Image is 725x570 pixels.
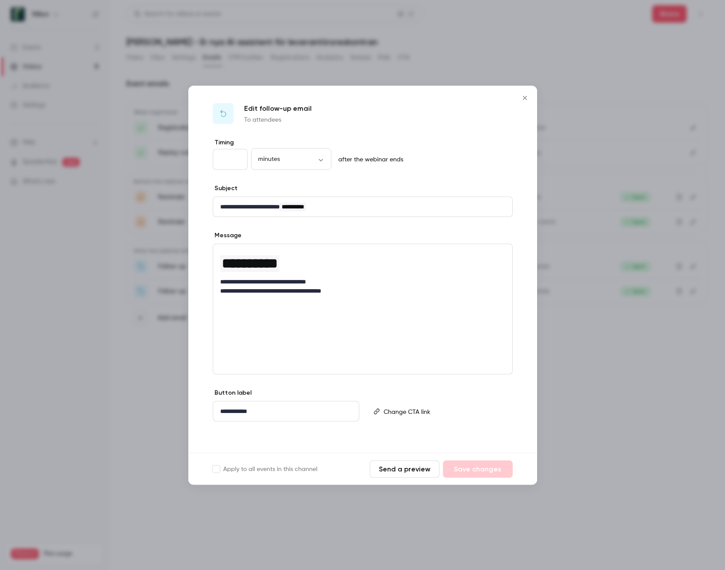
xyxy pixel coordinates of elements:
[251,155,331,164] div: minutes
[213,197,512,216] div: editor
[213,464,317,473] label: Apply to all events in this channel
[516,89,534,106] button: Close
[213,184,238,192] label: Subject
[380,401,512,421] div: editor
[244,103,312,113] p: Edit follow-up email
[213,231,242,239] label: Message
[244,115,312,124] p: To attendees
[213,388,252,397] label: Button label
[335,155,403,164] p: after the webinar ends
[213,138,513,147] label: Timing
[213,244,512,300] div: editor
[370,460,439,478] button: Send a preview
[213,401,359,421] div: editor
